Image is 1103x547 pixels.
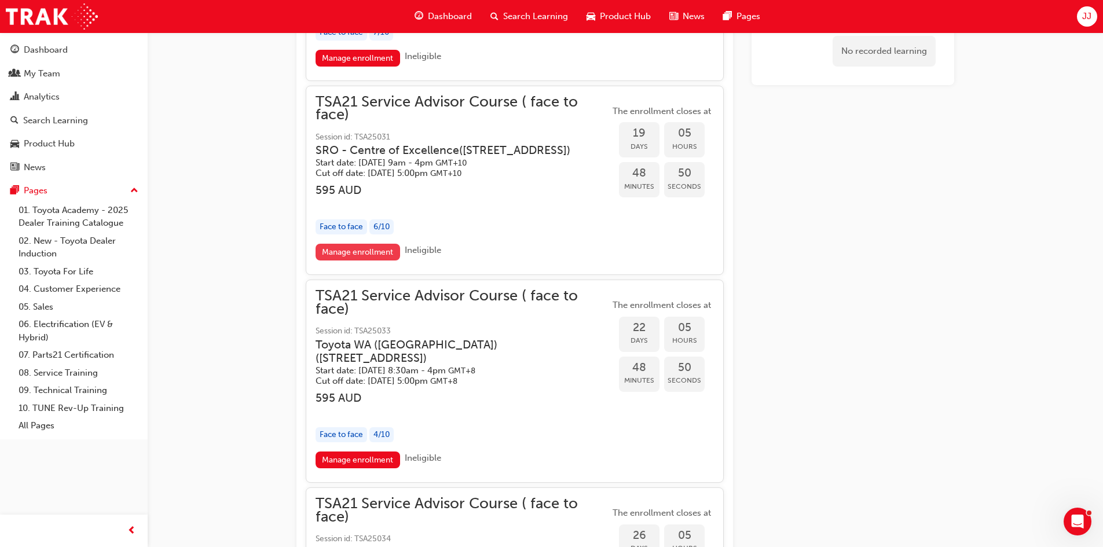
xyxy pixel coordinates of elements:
h5: Start date: [DATE] 8:30am - 4pm [316,365,591,376]
span: news-icon [669,9,678,24]
button: Pages [5,180,143,201]
span: search-icon [10,116,19,126]
span: Product Hub [600,10,651,23]
a: guage-iconDashboard [405,5,481,28]
span: Session id: TSA25034 [316,533,610,546]
h3: SRO - Centre of Excellence ( [STREET_ADDRESS] ) [316,144,591,157]
span: 48 [619,361,659,375]
span: TSA21 Service Advisor Course ( face to face) [316,497,610,523]
a: News [5,157,143,178]
a: All Pages [14,417,143,435]
a: pages-iconPages [714,5,769,28]
h3: Toyota WA ([GEOGRAPHIC_DATA]) ( [STREET_ADDRESS] ) [316,338,591,365]
span: Australian Western Standard Time GMT+8 [430,376,457,386]
img: Trak [6,3,98,30]
span: 50 [664,361,705,375]
button: DashboardMy TeamAnalyticsSearch LearningProduct HubNews [5,37,143,180]
span: Ineligible [405,453,441,463]
span: pages-icon [10,186,19,196]
span: The enrollment closes at [610,105,714,118]
span: Search Learning [503,10,568,23]
a: 10. TUNE Rev-Up Training [14,399,143,417]
a: My Team [5,63,143,85]
div: 6 / 10 [369,219,394,235]
div: Face to face [316,427,367,443]
span: 48 [619,167,659,180]
div: News [24,161,46,174]
div: No recorded learning [833,36,936,67]
span: Pages [736,10,760,23]
span: 50 [664,167,705,180]
a: 04. Customer Experience [14,280,143,298]
a: Manage enrollment [316,244,400,260]
span: Seconds [664,180,705,193]
a: 08. Service Training [14,364,143,382]
div: Face to face [316,219,367,235]
a: Manage enrollment [316,451,400,468]
span: Ineligible [405,51,441,61]
span: 26 [619,529,659,542]
h5: Start date: [DATE] 9am - 4pm [316,157,591,168]
span: Session id: TSA25033 [316,325,610,338]
span: JJ [1082,10,1091,23]
span: Days [619,140,659,153]
div: 7 / 10 [369,25,393,41]
div: My Team [24,67,60,80]
div: Search Learning [23,114,88,127]
span: The enrollment closes at [610,299,714,312]
h3: 595 AUD [316,391,610,405]
span: Minutes [619,180,659,193]
button: JJ [1077,6,1097,27]
span: guage-icon [415,9,423,24]
span: TSA21 Service Advisor Course ( face to face) [316,96,610,122]
div: Pages [24,184,47,197]
span: Dashboard [428,10,472,23]
a: 02. New - Toyota Dealer Induction [14,232,143,263]
a: Analytics [5,86,143,108]
a: 06. Electrification (EV & Hybrid) [14,315,143,346]
span: chart-icon [10,92,19,102]
div: Face to face [316,25,367,41]
a: 07. Parts21 Certification [14,346,143,364]
button: TSA21 Service Advisor Course ( face to face)Session id: TSA25033Toyota WA ([GEOGRAPHIC_DATA])([ST... [316,289,714,473]
a: Search Learning [5,110,143,131]
span: The enrollment closes at [610,506,714,520]
span: 19 [619,127,659,140]
span: car-icon [587,9,595,24]
span: Hours [664,140,705,153]
span: Australian Western Standard Time GMT+8 [448,366,475,376]
h3: 595 AUD [316,183,610,197]
span: Session id: TSA25031 [316,131,610,144]
span: news-icon [10,163,19,173]
div: Product Hub [24,137,75,150]
a: 05. Sales [14,298,143,316]
iframe: Intercom live chat [1064,508,1091,535]
h5: Cut off date: [DATE] 5:00pm [316,168,591,179]
a: news-iconNews [660,5,714,28]
div: Analytics [24,90,60,104]
span: Seconds [664,374,705,387]
span: 05 [664,321,705,335]
span: TSA21 Service Advisor Course ( face to face) [316,289,610,315]
span: up-icon [130,183,138,199]
a: 03. Toyota For Life [14,263,143,281]
a: 01. Toyota Academy - 2025 Dealer Training Catalogue [14,201,143,232]
a: Product Hub [5,133,143,155]
div: Dashboard [24,43,68,57]
a: car-iconProduct Hub [577,5,660,28]
span: Days [619,334,659,347]
a: search-iconSearch Learning [481,5,577,28]
span: 05 [664,529,705,542]
span: Australian Eastern Standard Time GMT+10 [430,168,461,178]
a: Dashboard [5,39,143,61]
span: pages-icon [723,9,732,24]
a: 09. Technical Training [14,381,143,399]
span: News [683,10,705,23]
span: Hours [664,334,705,347]
h5: Cut off date: [DATE] 5:00pm [316,376,591,387]
div: 4 / 10 [369,427,394,443]
span: Ineligible [405,245,441,255]
span: search-icon [490,9,499,24]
